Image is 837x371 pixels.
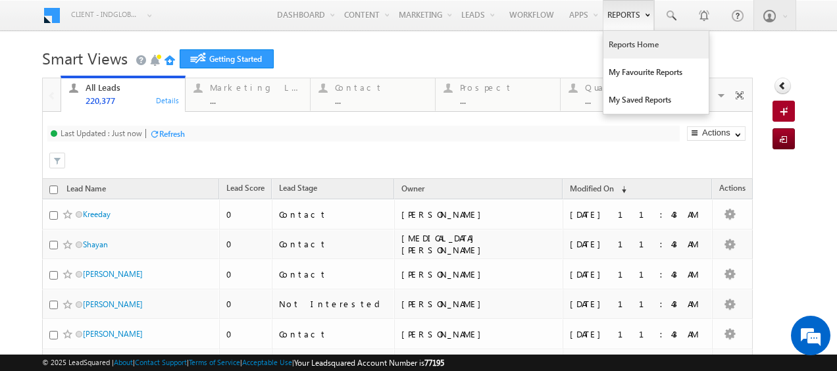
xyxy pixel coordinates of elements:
[210,82,302,93] div: Marketing Leads
[83,239,108,249] a: Shayan
[83,269,143,279] a: [PERSON_NAME]
[279,328,388,340] div: Contact
[61,128,142,138] div: Last Updated : Just now
[563,181,633,198] a: Modified On (sorted descending)
[401,184,424,193] span: Owner
[424,358,444,368] span: 77195
[310,78,436,111] a: Contact...
[603,86,709,114] a: My Saved Reports
[435,78,561,111] a: Prospect...
[585,95,677,105] div: ...
[180,49,274,68] a: Getting Started
[83,299,143,309] a: [PERSON_NAME]
[226,298,266,310] div: 0
[242,358,292,366] a: Acceptable Use
[570,328,706,340] div: [DATE] 11:43 AM
[61,76,186,112] a: All Leads220,377Details
[114,358,133,366] a: About
[155,94,180,106] div: Details
[279,183,317,193] span: Lead Stage
[49,185,58,194] input: Check all records
[220,181,271,198] a: Lead Score
[460,82,552,93] div: Prospect
[279,298,388,310] div: Not Interested
[71,8,140,21] span: Client - indglobal2 (77195)
[335,82,427,93] div: Contact
[86,95,178,105] div: 220,377
[226,238,266,250] div: 0
[401,209,557,220] div: [PERSON_NAME]
[401,268,557,280] div: [PERSON_NAME]
[226,328,266,340] div: 0
[42,47,128,68] span: Smart Views
[616,184,626,195] span: (sorted descending)
[570,238,706,250] div: [DATE] 11:43 AM
[570,184,614,193] span: Modified On
[401,298,557,310] div: [PERSON_NAME]
[335,95,427,105] div: ...
[585,82,677,93] div: Qualified
[570,268,706,280] div: [DATE] 11:43 AM
[83,209,111,219] a: Kreeday
[210,95,302,105] div: ...
[272,181,324,198] a: Lead Stage
[560,78,686,111] a: Qualified...
[226,268,266,280] div: 0
[159,129,185,139] div: Refresh
[279,268,388,280] div: Contact
[401,232,557,256] div: [MEDICAL_DATA][PERSON_NAME]
[83,329,143,339] a: [PERSON_NAME]
[135,358,187,366] a: Contact Support
[42,357,444,369] span: © 2025 LeadSquared | | | | |
[570,209,706,220] div: [DATE] 11:43 AM
[603,59,709,86] a: My Favourite Reports
[570,298,706,310] div: [DATE] 11:43 AM
[226,209,266,220] div: 0
[279,209,388,220] div: Contact
[603,31,709,59] a: Reports Home
[401,328,557,340] div: [PERSON_NAME]
[226,183,265,193] span: Lead Score
[460,95,552,105] div: ...
[60,182,113,199] a: Lead Name
[713,181,752,198] span: Actions
[279,238,388,250] div: Contact
[86,82,178,93] div: All Leads
[185,78,311,111] a: Marketing Leads...
[189,358,240,366] a: Terms of Service
[294,358,444,368] span: Your Leadsquared Account Number is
